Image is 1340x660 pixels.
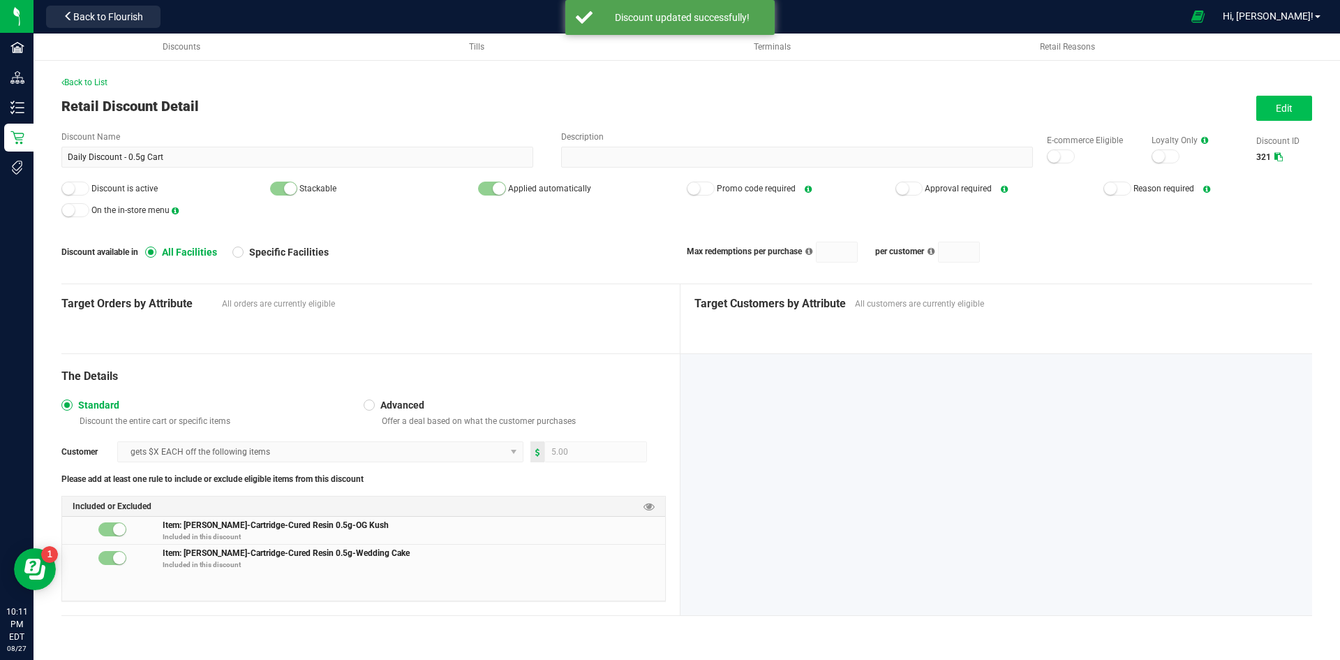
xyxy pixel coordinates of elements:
label: E-commerce Eligible [1047,134,1138,147]
inline-svg: Distribution [10,71,24,85]
span: On the in-store menu [91,205,170,215]
span: Advanced [375,399,424,411]
span: Target Orders by Attribute [61,295,215,312]
span: Open Ecommerce Menu [1182,3,1214,30]
span: Discount is active [91,184,158,193]
label: Discount ID [1256,135,1312,147]
span: 321 [1256,152,1271,162]
span: Applied automatically [508,184,591,193]
span: Item: [PERSON_NAME]-Cartridge-Cured Resin 0.5g-OG Kush [163,518,389,530]
span: Retail Reasons [1040,42,1095,52]
span: Discounts [163,42,200,52]
span: Standard [73,399,119,411]
div: Discount updated successfully! [600,10,764,24]
button: Back to Flourish [46,6,161,28]
span: Customer [61,446,117,458]
span: Target Customers by Attribute [694,295,848,312]
p: Discount the entire cart or specific items [74,416,364,427]
label: Loyalty Only [1152,134,1242,147]
iframe: Resource center [14,548,56,590]
span: Item: [PERSON_NAME]-Cartridge-Cured Resin 0.5g-Wedding Cake [163,546,410,558]
span: Specific Facilities [244,246,329,258]
div: Included or Excluded [62,497,665,517]
iframe: Resource center unread badge [41,546,58,563]
span: Stackable [299,184,336,193]
inline-svg: Inventory [10,101,24,115]
span: All orders are currently eligible [222,298,666,310]
span: Retail Discount Detail [61,98,199,115]
p: Included in this discount [163,559,665,570]
p: 10:11 PM EDT [6,606,27,643]
span: Promo code required [717,184,796,193]
label: Description [561,131,1033,143]
inline-svg: Retail [10,131,24,145]
span: Reason required [1133,184,1194,193]
p: 08/27 [6,643,27,654]
span: per customer [875,247,924,256]
span: Max redemptions per purchase [687,247,802,256]
span: Back to List [61,78,107,87]
span: Please add at least one rule to include or exclude eligible items from this discount [61,473,364,485]
p: Offer a deal based on what the customer purchases [376,416,666,427]
span: Edit [1276,103,1293,114]
inline-svg: Tags [10,161,24,175]
span: Hi, [PERSON_NAME]! [1223,10,1313,22]
label: Discount Name [61,131,533,143]
span: Terminals [754,42,791,52]
span: Tills [469,42,484,52]
div: The Details [61,368,666,385]
span: All customers are currently eligible [855,298,1299,310]
button: Edit [1256,96,1312,121]
span: Discount available in [61,246,145,258]
span: Preview [643,500,655,513]
p: Included in this discount [163,531,665,542]
span: All Facilities [156,246,217,258]
span: Back to Flourish [73,11,143,22]
span: Approval required [925,184,992,193]
inline-svg: Facilities [10,41,24,54]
